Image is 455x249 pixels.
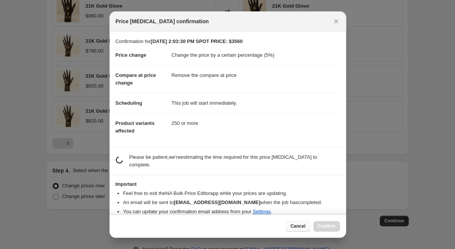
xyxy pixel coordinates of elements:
[116,72,156,86] span: Compare at price change
[116,52,146,58] span: Price change
[151,38,243,44] b: [DATE] 2:03:30 PM SPOT PRICE: $3560
[252,209,270,214] a: Settings
[172,45,340,65] dd: Change the price by a certain percentage (5%)
[116,120,155,134] span: Product variants affected
[331,16,341,27] button: Close
[116,181,340,187] h3: Important
[172,93,340,113] dd: This job will start immediately.
[290,223,305,229] span: Cancel
[116,18,209,25] span: Price [MEDICAL_DATA] confirmation
[174,200,260,205] b: [EMAIL_ADDRESS][DOMAIN_NAME]
[116,100,142,106] span: Scheduling
[286,221,310,231] button: Cancel
[123,199,340,206] li: An email will be sent to when the job has completed .
[123,208,340,215] li: You can update your confirmation email address from your .
[116,38,340,45] p: Confirmation for
[172,65,340,85] dd: Remove the compare at price
[129,153,340,169] p: Please be patient, we're estimating the time required for this price [MEDICAL_DATA] to complete.
[172,113,340,133] dd: 250 or more
[123,190,340,197] li: Feel free to exit the NA Bulk Price Editor app while your prices are updating.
